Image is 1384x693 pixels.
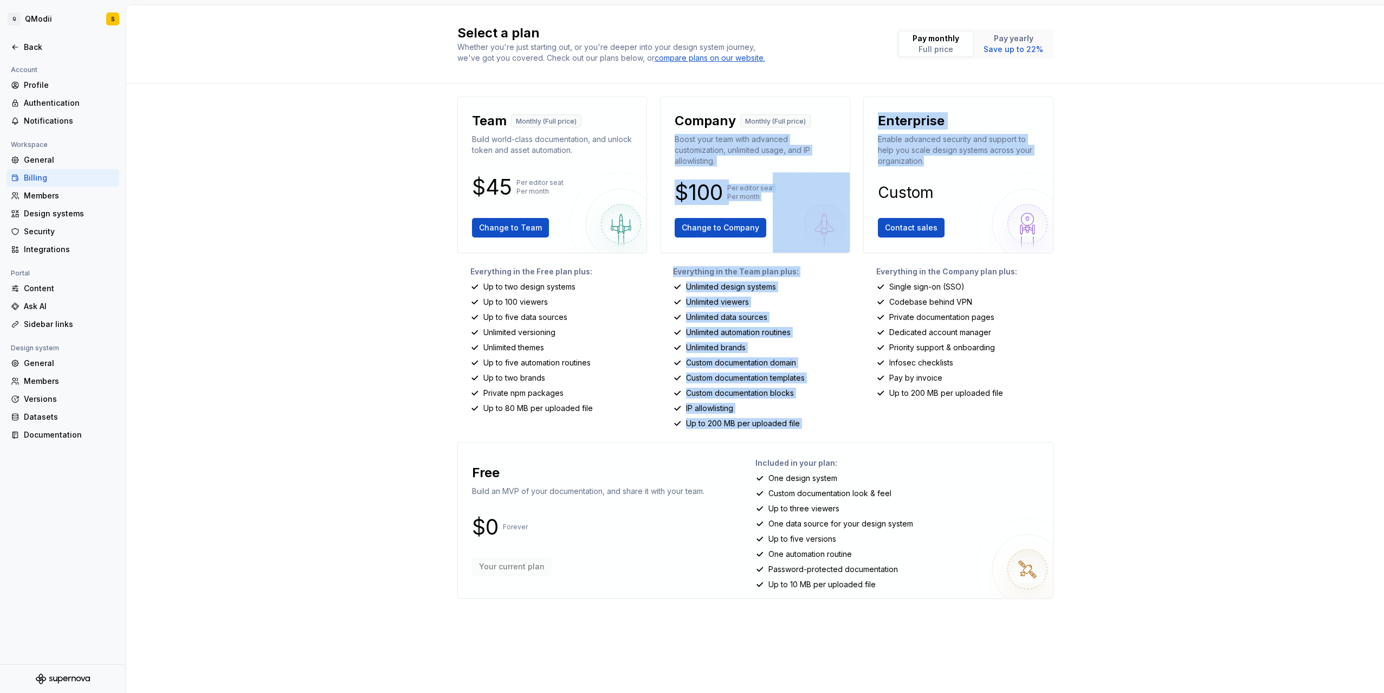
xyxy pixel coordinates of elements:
[727,184,774,201] p: Per editor seat Per month
[8,12,21,25] div: Q
[111,15,115,23] div: S
[878,218,945,238] button: Contact sales
[686,357,796,368] p: Custom documentation domain
[889,388,1003,399] p: Up to 200 MB per uploaded file
[913,33,959,44] p: Pay monthly
[984,44,1043,55] p: Save up to 22%
[984,33,1043,44] p: Pay yearly
[7,63,42,76] div: Account
[24,283,115,294] div: Content
[686,312,767,323] p: Unlimited data sources
[913,44,959,55] p: Full price
[516,178,564,196] p: Per editor seat Per month
[24,42,115,53] div: Back
[675,186,723,199] p: $100
[483,342,544,353] p: Unlimited themes
[472,218,549,238] button: Change to Team
[470,266,648,277] p: Everything in the Free plan plus:
[889,297,972,307] p: Codebase behind VPN
[24,80,115,91] div: Profile
[7,316,119,333] a: Sidebar links
[24,301,115,312] div: Ask AI
[483,388,564,399] p: Private npm packages
[878,112,945,130] p: Enterprise
[7,426,119,444] a: Documentation
[24,116,115,126] div: Notifications
[24,98,115,108] div: Authentication
[768,534,836,544] p: Up to five versions
[483,327,555,338] p: Unlimited versioning
[898,31,974,57] button: Pay monthlyFull price
[36,673,90,684] a: Supernova Logo
[889,357,953,368] p: Infosec checklists
[768,488,891,499] p: Custom documentation look & feel
[889,342,995,353] p: Priority support & onboarding
[472,486,704,497] p: Build an MVP of your documentation, and share it with your team.
[686,281,776,292] p: Unlimited design systems
[768,473,837,484] p: One design system
[7,205,119,222] a: Design systems
[472,112,507,130] p: Team
[472,464,500,482] p: Free
[768,518,913,529] p: One data source for your design system
[768,549,852,560] p: One automation routine
[686,388,794,399] p: Custom documentation blocks
[483,281,575,292] p: Up to two design systems
[673,266,850,277] p: Everything in the Team plan plus:
[889,373,942,383] p: Pay by invoice
[655,53,765,63] a: compare plans on our website.
[686,403,733,414] p: IP allowlisting
[7,187,119,204] a: Members
[7,355,119,372] a: General
[24,319,115,330] div: Sidebar links
[686,297,749,307] p: Unlimited viewers
[976,31,1051,57] button: Pay yearlySave up to 22%
[24,412,115,422] div: Datasets
[755,458,1044,469] p: Included in your plan:
[7,342,63,355] div: Design system
[7,298,119,315] a: Ask AI
[24,226,115,237] div: Security
[686,373,805,383] p: Custom documentation templates
[768,503,839,514] p: Up to three viewers
[7,151,119,169] a: General
[7,223,119,240] a: Security
[472,134,633,156] p: Build world-class documentation, and unlock token and asset automation.
[24,394,115,405] div: Versions
[24,244,115,255] div: Integrations
[7,112,119,130] a: Notifications
[24,190,115,201] div: Members
[483,373,545,383] p: Up to two brands
[878,134,1039,166] p: Enable advanced security and support to help you scale design systems across your organization.
[7,94,119,112] a: Authentication
[479,222,542,233] span: Change to Team
[7,280,119,297] a: Content
[24,208,115,219] div: Design systems
[682,222,759,233] span: Change to Company
[768,579,876,590] p: Up to 10 MB per uploaded file
[483,312,567,323] p: Up to five data sources
[889,327,991,338] p: Dedicated account manager
[24,429,115,440] div: Documentation
[24,155,115,165] div: General
[7,241,119,258] a: Integrations
[876,266,1053,277] p: Everything in the Company plan plus:
[472,181,512,194] p: $45
[7,39,119,56] a: Back
[745,117,806,126] p: Monthly (Full price)
[503,523,528,531] p: Forever
[7,267,34,280] div: Portal
[24,172,115,183] div: Billing
[686,418,800,429] p: Up to 200 MB per uploaded file
[7,390,119,408] a: Versions
[768,564,898,575] p: Password-protected documentation
[878,186,934,199] p: Custom
[7,408,119,426] a: Datasets
[686,327,791,338] p: Unlimited automation routines
[686,342,746,353] p: Unlimited brands
[483,297,548,307] p: Up to 100 viewers
[675,218,766,238] button: Change to Company
[675,134,836,166] p: Boost your team with advanced customization, unlimited usage, and IP allowlisting.
[457,42,772,63] div: Whether you're just starting out, or you're deeper into your design system journey, we've got you...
